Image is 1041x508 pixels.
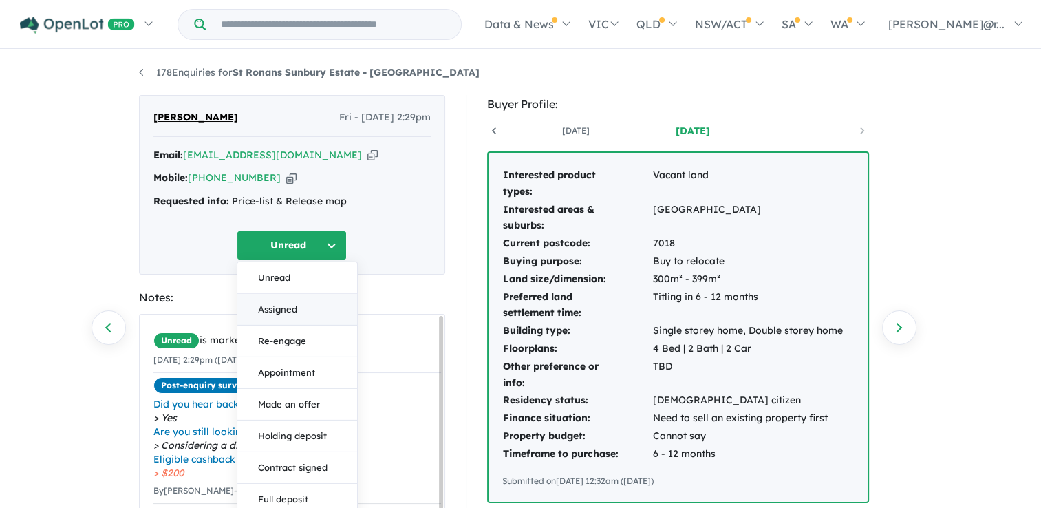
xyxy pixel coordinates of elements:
td: Buying purpose: [502,253,652,271]
span: [PERSON_NAME] [153,109,238,126]
div: Notes: [139,288,445,307]
td: Titling in 6 - 12 months [652,288,844,323]
small: [DATE] 2:29pm ([DATE]) [153,354,248,365]
button: Unread [237,231,347,260]
button: Made an offer [237,389,357,421]
button: Copy [367,148,378,162]
div: Price-list & Release map [153,193,431,210]
td: [GEOGRAPHIC_DATA] [652,201,844,235]
td: Cannot say [652,427,844,445]
span: Did you hear back from the agent? [153,397,441,411]
td: Building type: [502,322,652,340]
td: Buy to relocate [652,253,844,271]
a: [DATE] [634,124,751,138]
button: Re-engage [237,326,357,357]
td: Interested areas & suburbs: [502,201,652,235]
td: Finance situation: [502,410,652,427]
span: Considering a different location. [153,438,441,452]
nav: breadcrumb [139,65,903,81]
div: Submitted on [DATE] 12:32am ([DATE]) [502,474,854,488]
strong: St Ronans Sunbury Estate - [GEOGRAPHIC_DATA] [233,66,480,78]
td: Interested product types: [502,167,652,201]
td: Land size/dimension: [502,271,652,288]
td: Single storey home, Double storey home [652,322,844,340]
td: Other preference or info: [502,358,652,392]
strong: Requested info: [153,195,229,207]
div: Buyer Profile: [487,95,869,114]
span: [PERSON_NAME]@r... [888,17,1005,31]
td: Vacant land [652,167,844,201]
button: Holding deposit [237,421,357,452]
i: Eligible cashback offer: [153,453,264,465]
button: Contract signed [237,452,357,484]
td: Need to sell an existing property first [652,410,844,427]
td: 300m² - 399m² [652,271,844,288]
a: [EMAIL_ADDRESS][DOMAIN_NAME] [183,149,362,161]
td: Property budget: [502,427,652,445]
strong: Email: [153,149,183,161]
td: 6 - 12 months [652,445,844,463]
a: 178Enquiries forSt Ronans Sunbury Estate - [GEOGRAPHIC_DATA] [139,66,480,78]
span: Post-enquiry survey [153,377,254,394]
input: Try estate name, suburb, builder or developer [208,10,458,39]
span: Unread [153,332,200,349]
button: Copy [286,171,297,185]
button: Unread [237,262,357,294]
td: Floorplans: [502,340,652,358]
a: [DATE] [517,124,634,138]
td: Timeframe to purchase: [502,445,652,463]
span: Are you still looking? [153,425,441,438]
td: Current postcode: [502,235,652,253]
span: Fri - [DATE] 2:29pm [339,109,431,126]
span: $200 [153,466,441,480]
td: 4 Bed | 2 Bath | 2 Car [652,340,844,358]
small: By [PERSON_NAME] - [DATE] 9:23am ([DATE]) [153,485,331,496]
span: Yes [153,411,441,425]
a: [PHONE_NUMBER] [188,171,281,184]
button: Appointment [237,357,357,389]
button: Assigned [237,294,357,326]
td: [DEMOGRAPHIC_DATA] citizen [652,392,844,410]
strong: Mobile: [153,171,188,184]
img: Openlot PRO Logo White [20,17,135,34]
td: 7018 [652,235,844,253]
td: Preferred land settlement time: [502,288,652,323]
div: is marked. [153,332,441,349]
td: Residency status: [502,392,652,410]
td: TBD [652,358,844,392]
